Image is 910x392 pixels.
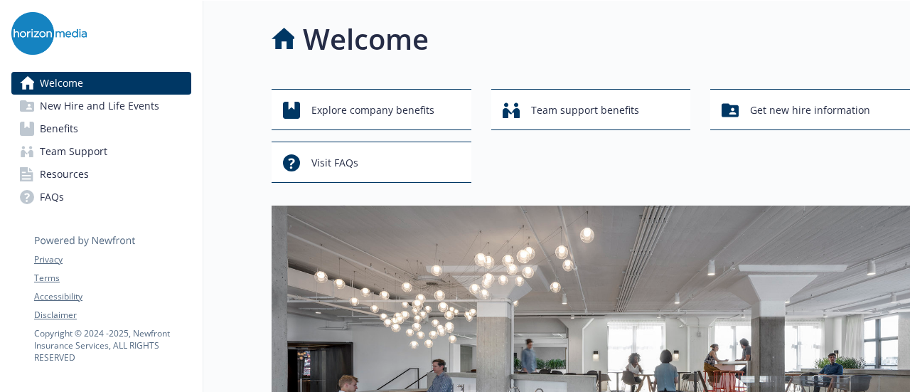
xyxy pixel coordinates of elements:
[710,89,910,130] button: Get new hire information
[40,186,64,208] span: FAQs
[303,18,429,60] h1: Welcome
[40,95,159,117] span: New Hire and Life Events
[40,117,78,140] span: Benefits
[11,72,191,95] a: Welcome
[40,163,89,186] span: Resources
[11,117,191,140] a: Benefits
[34,309,191,322] a: Disclaimer
[311,149,358,176] span: Visit FAQs
[531,97,639,124] span: Team support benefits
[272,142,471,183] button: Visit FAQs
[34,290,191,303] a: Accessibility
[34,272,191,285] a: Terms
[11,140,191,163] a: Team Support
[491,89,691,130] button: Team support benefits
[272,89,471,130] button: Explore company benefits
[11,163,191,186] a: Resources
[34,253,191,266] a: Privacy
[40,72,83,95] span: Welcome
[311,97,434,124] span: Explore company benefits
[40,140,107,163] span: Team Support
[11,95,191,117] a: New Hire and Life Events
[11,186,191,208] a: FAQs
[750,97,870,124] span: Get new hire information
[34,327,191,364] p: Copyright © 2024 - 2025 , Newfront Insurance Services, ALL RIGHTS RESERVED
